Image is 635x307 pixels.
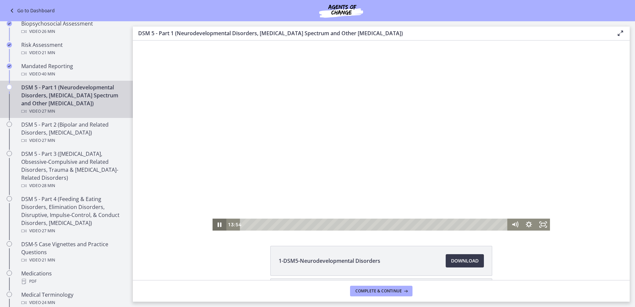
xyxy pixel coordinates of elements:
[350,286,412,296] button: Complete & continue
[41,28,55,36] span: · 26 min
[21,49,125,57] div: Video
[21,137,125,145] div: Video
[21,20,125,36] div: Biopsychosocial Assessment
[41,299,55,307] span: · 24 min
[21,70,125,78] div: Video
[7,63,12,69] i: Completed
[355,288,402,294] span: Complete & continue
[8,7,55,15] a: Go to Dashboard
[21,41,125,57] div: Risk Assessment
[21,107,125,115] div: Video
[41,182,55,190] span: · 28 min
[389,178,403,190] button: Show settings menu
[21,195,125,235] div: DSM 5 - Part 4 (Feeding & Eating Disorders, Elimination Disorders, Disruptive, Impulse-Control, &...
[21,182,125,190] div: Video
[446,254,484,267] a: Download
[41,107,55,115] span: · 27 min
[21,227,125,235] div: Video
[21,28,125,36] div: Video
[21,150,125,190] div: DSM 5 - Part 3 ([MEDICAL_DATA], Obsessive-Compulsive and Related Disorders, Trauma & [MEDICAL_DAT...
[7,42,12,48] i: Completed
[403,178,417,190] button: Fullscreen
[21,240,125,264] div: DSM-5 Case Vignettes and Practice Questions
[279,257,380,265] span: 1-DSM5-Neurodevelopmental Disorders
[41,137,55,145] span: · 27 min
[21,256,125,264] div: Video
[301,3,381,19] img: Agents of Change
[21,83,125,115] div: DSM 5 - Part 1 (Neurodevelopmental Disorders, [MEDICAL_DATA] Spectrum and Other [MEDICAL_DATA])
[41,70,55,78] span: · 40 min
[41,49,55,57] span: · 21 min
[21,121,125,145] div: DSM 5 - Part 2 (Bipolar and Related Disorders, [MEDICAL_DATA])
[21,62,125,78] div: Mandated Reporting
[41,256,55,264] span: · 21 min
[21,291,125,307] div: Medical Terminology
[41,227,55,235] span: · 27 min
[21,299,125,307] div: Video
[451,257,479,265] span: Download
[21,269,125,285] div: Medications
[7,21,12,26] i: Completed
[138,29,606,37] h3: DSM 5 - Part 1 (Neurodevelopmental Disorders, [MEDICAL_DATA] Spectrum and Other [MEDICAL_DATA])
[375,178,389,190] button: Mute
[21,277,125,285] div: PDF
[133,41,630,231] iframe: Video Lesson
